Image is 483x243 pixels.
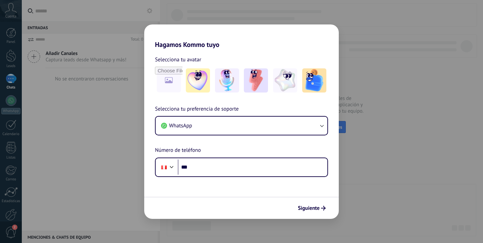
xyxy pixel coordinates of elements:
[302,68,326,93] img: -5.jpeg
[155,146,201,155] span: Número de teléfono
[273,68,297,93] img: -4.jpeg
[169,122,192,129] span: WhatsApp
[155,105,239,114] span: Selecciona tu preferencia de soporte
[244,68,268,93] img: -3.jpeg
[155,55,201,64] span: Selecciona tu avatar
[215,68,239,93] img: -2.jpeg
[295,202,329,214] button: Siguiente
[158,160,170,174] div: Peru: + 51
[144,24,339,49] h2: Hagamos Kommo tuyo
[186,68,210,93] img: -1.jpeg
[156,117,327,135] button: WhatsApp
[298,206,320,210] span: Siguiente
